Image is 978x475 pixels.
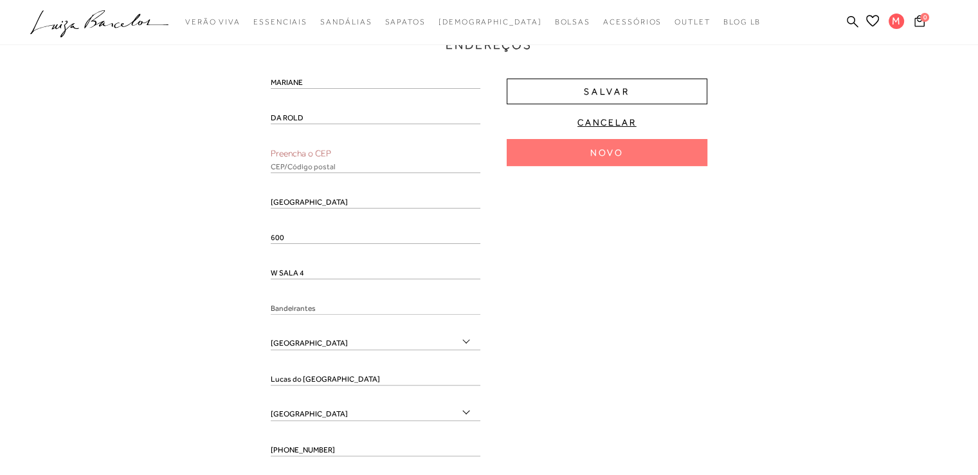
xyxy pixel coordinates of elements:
input: Endereço [271,196,480,209]
a: noSubCategoriesText [675,10,711,34]
a: noSubCategoriesText [253,10,307,34]
button: 0 [910,14,928,32]
span: Preencha o CEP [271,148,331,158]
input: Complemento [271,266,480,279]
span: Verão Viva [185,17,240,26]
span: [DEMOGRAPHIC_DATA] [439,17,542,26]
span: Salvar [584,86,630,98]
a: BLOG LB [723,10,761,34]
a: noSubCategoriesText [603,10,662,34]
input: Nome [271,76,480,89]
span: 0 [920,13,929,22]
input: Bairro [271,302,480,315]
button: Novo [507,139,707,166]
span: Cancelar [577,116,637,129]
button: Salvar [507,79,707,104]
input: Cidade [271,373,480,386]
span: Acessórios [603,17,662,26]
a: noSubCategoriesText [185,10,240,34]
span: Essenciais [253,17,307,26]
button: Cancelar [507,116,707,129]
input: Sobrenome [271,111,480,124]
a: noSubCategoriesText [385,10,425,34]
span: Sandálias [320,17,372,26]
span: BLOG LB [723,17,761,26]
a: noSubCategoriesText [320,10,372,34]
input: Número [271,231,480,244]
span: Bolsas [554,17,590,26]
span: Outlet [675,17,711,26]
a: noSubCategoriesText [439,10,542,34]
input: Número de telefone [271,443,480,456]
span: M [889,14,904,29]
input: CEP/Código postal [271,160,480,173]
span: Novo [590,147,624,159]
button: M [883,13,910,33]
span: Sapatos [385,17,425,26]
a: noSubCategoriesText [554,10,590,34]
